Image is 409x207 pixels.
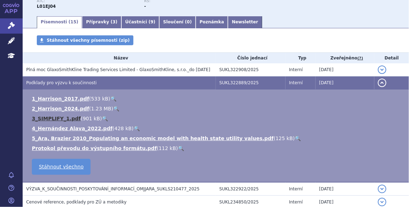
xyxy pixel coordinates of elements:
[187,19,190,24] span: 0
[32,96,89,102] a: 1_Harrison_2017.pdf
[316,182,374,196] td: [DATE]
[316,63,374,76] td: [DATE]
[121,16,159,28] a: Účastníci (9)
[316,53,374,63] th: Zveřejněno
[91,96,108,102] span: 533 kB
[32,159,91,175] a: Stáhnout všechno
[70,19,76,24] span: 15
[216,63,286,76] td: SUKL322908/2025
[178,145,184,151] a: 🔍
[289,186,303,191] span: Interní
[134,126,140,131] a: 🔍
[196,16,228,28] a: Poznámka
[32,135,402,142] li: ( )
[289,200,303,205] span: Interní
[276,136,293,141] span: 125 kB
[26,186,200,191] span: VÝZVA_K_SOUČINNOSTI_POSKYTOVÁNÍ_INFORMACÍ_OMJJARA_SUKLS210477_2025
[23,53,216,63] th: Název
[316,76,374,90] td: [DATE]
[113,19,115,24] span: 3
[378,79,386,87] button: detail
[144,4,146,9] strong: -
[32,95,402,102] li: ( )
[26,80,97,85] span: Podklady pro výzvu k součinnosti
[378,198,386,206] button: detail
[91,106,111,111] span: 1.23 MB
[26,67,210,72] span: Plná moc GlaxoSmithKline Trading Services Limited - GlaxoSmithKline, s.r.o._do 28.5.2026
[228,16,262,28] a: Newsletter
[83,116,100,121] span: 901 kB
[32,116,81,121] a: 3_SIMPLIFY_1.pdf
[37,4,56,9] strong: MOMELOTINIB
[26,200,127,205] span: Cenové reference, podklady pro ZÚ a metodiky
[159,16,196,28] a: Sloučení (0)
[32,145,157,151] a: Protokol převodu do výstupního formátu.pdf
[216,53,286,63] th: Číslo jednací
[150,19,153,24] span: 9
[286,53,316,63] th: Typ
[295,136,301,141] a: 🔍
[289,80,303,85] span: Interní
[82,16,121,28] a: Přípravky (3)
[32,145,402,152] li: ( )
[32,126,113,131] a: 4_Hernández Alava_2022.pdf
[37,35,133,45] a: Stáhnout všechny písemnosti (zip)
[159,145,176,151] span: 112 kB
[102,116,108,121] a: 🔍
[110,96,116,102] a: 🔍
[114,126,132,131] span: 428 kB
[357,56,363,61] abbr: (?)
[32,115,402,122] li: ( )
[216,182,286,196] td: SUKL322922/2025
[37,16,82,28] a: Písemnosti (15)
[378,65,386,74] button: detail
[113,106,119,111] a: 🔍
[289,67,303,72] span: Interní
[32,105,402,112] li: ( )
[32,125,402,132] li: ( )
[32,106,89,111] a: 2_Harrison_2024.pdf
[216,76,286,90] td: SUKL322889/2025
[374,53,409,63] th: Detail
[47,38,130,43] span: Stáhnout všechny písemnosti (zip)
[32,136,273,141] a: 5_Ara, Brazier 2010_Populating an economic model with health state utility values.pdf
[378,185,386,193] button: detail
